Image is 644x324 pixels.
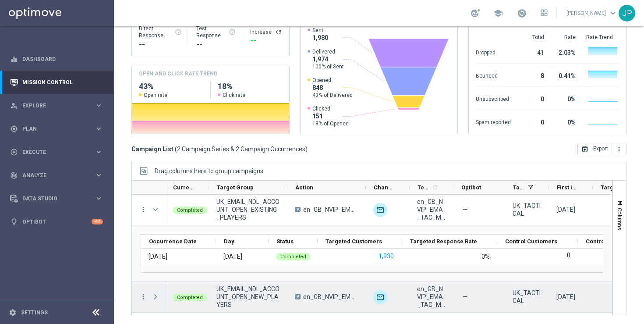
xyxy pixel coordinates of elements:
span: 848 [312,84,353,92]
div: 0% [555,114,576,128]
span: — [463,293,467,301]
span: UK_EMAIL_NDL_ACCOUNT_OPEN_NEW_PLAYERS [216,285,280,309]
div: Mission Control [10,71,103,94]
div: 0 [521,114,544,128]
span: Completed [280,254,306,260]
div: Direct Response [139,25,182,39]
i: keyboard_arrow_right [95,194,103,203]
button: lightbulb Optibot +10 [10,218,103,225]
div: Analyze [10,171,95,179]
button: Mission Control [10,79,103,86]
label: 0 [567,251,570,259]
button: gps_fixed Plan keyboard_arrow_right [10,125,103,132]
span: Targeted Customers [326,238,382,245]
span: UK_TACTICAL [513,289,541,305]
span: 1,974 [312,55,344,63]
div: Plan [10,125,95,133]
span: Day [224,238,234,245]
span: Clicked [312,105,349,112]
span: A [295,207,301,212]
div: Unsubscribed [476,91,511,105]
span: Tags [513,184,524,191]
div: Test Response [196,25,236,39]
span: Targeted Customers [601,184,622,191]
colored-tag: Completed [173,293,207,301]
div: -- [196,39,236,50]
div: Execute [10,148,95,156]
div: Rate Trend [586,34,619,41]
i: more_vert [139,206,147,214]
div: 2.03% [555,45,576,59]
a: Settings [21,310,48,315]
span: First in Range [557,184,578,191]
div: Rate [555,34,576,41]
div: Bounced [476,68,511,82]
span: Analyze [22,173,95,178]
span: Action [295,184,313,191]
div: Dashboard [10,47,103,71]
div: Explore [10,102,95,110]
span: Occurrence Date [149,238,197,245]
i: lightbulb [10,218,18,226]
div: 01 Sep 2025 [149,253,167,260]
span: en_GB_NVIP_EMA_TAC_MIX_NDL_EXISITNG_ACCOUNT_RE-OPENING_INFO_RB [417,198,446,221]
div: Press SPACE to select this row. [132,282,165,313]
div: Row Groups [155,167,263,174]
h4: OPEN AND CLICK RATE TREND [139,70,217,78]
span: Explore [22,103,95,108]
span: Completed [177,295,203,300]
i: keyboard_arrow_right [95,148,103,156]
div: Monday [223,253,242,260]
h2: 43% [139,81,203,92]
button: play_circle_outline Execute keyboard_arrow_right [10,149,103,156]
span: Data Studio [22,196,95,201]
a: Dashboard [22,47,103,71]
span: Opened [312,77,353,84]
colored-tag: Completed [173,206,207,214]
div: 41 [521,45,544,59]
i: equalizer [10,55,18,63]
span: — [463,206,467,214]
button: more_vert [139,293,147,301]
div: 0% [481,253,490,260]
span: Target Group [217,184,254,191]
div: 0% [555,91,576,105]
span: 43% of Delivered [312,92,353,99]
div: Increase [250,28,282,36]
i: keyboard_arrow_right [95,101,103,110]
span: Delivered [312,48,344,55]
div: 8 [521,68,544,82]
h3: Campaign List [131,145,308,153]
div: Data Studio [10,195,95,203]
img: Optimail [373,203,387,217]
span: UK_EMAIL_NDL_ACCOUNT_OPEN_EXISTING_PLAYERS [216,198,280,221]
div: -- [139,39,182,50]
i: keyboard_arrow_right [95,171,103,179]
i: refresh [432,184,439,191]
div: Press SPACE to select this row. [132,195,165,225]
div: 01 Sep 2025, Monday [556,293,575,301]
span: Current Status [173,184,194,191]
span: Drag columns here to group campaigns [155,167,263,174]
i: gps_fixed [10,125,18,133]
a: Mission Control [22,71,103,94]
span: A [295,294,301,299]
div: 01 Sep 2025, Monday [556,206,575,214]
span: Calculate column [430,182,439,192]
button: equalizer Dashboard [10,56,103,63]
span: Columns [616,208,623,230]
div: 0.41% [555,68,576,82]
span: Channel [374,184,395,191]
span: Open rate [144,92,167,99]
span: UK_TACTICAL [513,202,541,217]
span: Plan [22,126,95,132]
div: -- [250,36,282,46]
img: Optimail [373,290,387,304]
div: Dropped [476,45,511,59]
i: keyboard_arrow_right [95,125,103,133]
